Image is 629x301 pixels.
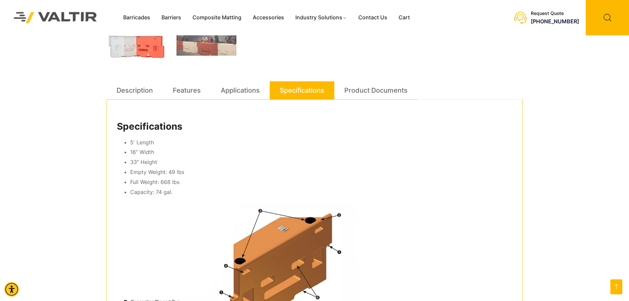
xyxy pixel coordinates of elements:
a: Accessories [247,13,290,23]
h2: Specifications [117,121,512,132]
li: 16″ Width [130,147,512,157]
li: Empty Weight: 49 lbs [130,167,512,177]
a: Product Documents [344,81,408,99]
img: Valtir Rentals [5,3,106,32]
a: Description [117,81,153,99]
a: Barricades [118,13,156,23]
div: Request Quote [531,11,579,16]
div: Accessibility Menu [4,282,19,297]
a: Industry Solutions [290,13,353,23]
a: Composite Matting [187,13,247,23]
img: A busy street scene with pedestrians walking past construction barriers in an urban setting. [176,29,236,56]
img: Two plastic containers, one white and one orange, positioned side by side, featuring various cuto... [107,29,166,65]
a: Open this option [610,279,622,294]
a: Cart [393,13,416,23]
li: 5′ Length [130,138,512,148]
a: Contact Us [353,13,393,23]
li: Capacity: 74 gal. [130,187,512,197]
a: call (888) 496-3625 [531,18,579,25]
li: 33″ Height [130,157,512,167]
a: Applications [221,81,260,99]
a: Barriers [156,13,187,23]
li: Full Weight: 668 lbs [130,177,512,187]
a: Features [173,81,201,99]
a: Specifications [280,81,324,99]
